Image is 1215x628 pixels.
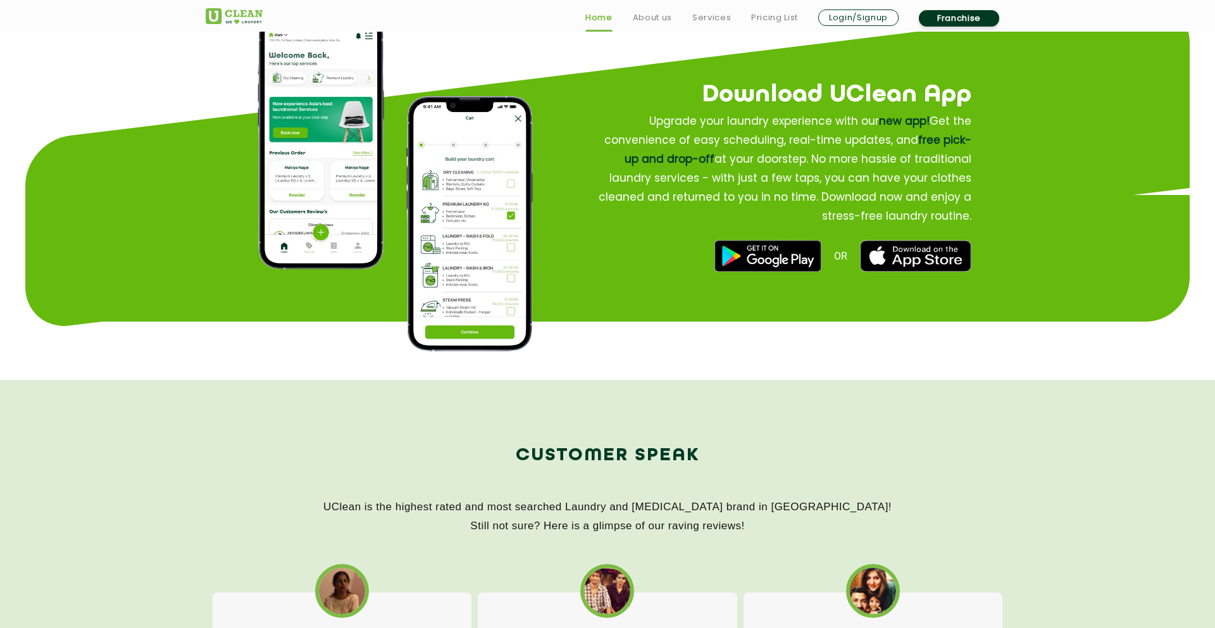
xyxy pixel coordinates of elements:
[206,8,263,24] img: UClean Laundry and Dry Cleaning
[834,250,847,262] span: OR
[879,113,930,129] span: new app!
[919,10,999,27] a: Franchise
[625,132,971,166] span: free pick-up and drop-off
[406,96,533,351] img: process of how to place order on app
[584,568,630,614] img: best dry cleaning near me
[692,10,731,25] a: Services
[860,240,971,272] img: best laundry near me
[633,10,672,25] a: About us
[258,13,384,270] img: app home page
[549,76,971,114] h2: Download UClean App
[319,568,365,614] img: best laundry nearme
[590,111,971,225] p: Upgrade your laundry experience with our Get the convenience of easy scheduling, real-time update...
[206,441,1009,471] h2: Customer Speak
[585,10,613,25] a: Home
[850,568,896,614] img: affordable dry cleaning
[751,10,798,25] a: Pricing List
[206,498,1009,536] p: UClean is the highest rated and most searched Laundry and [MEDICAL_DATA] brand in [GEOGRAPHIC_DAT...
[818,9,899,26] a: Login/Signup
[714,240,821,272] img: best dry cleaners near me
